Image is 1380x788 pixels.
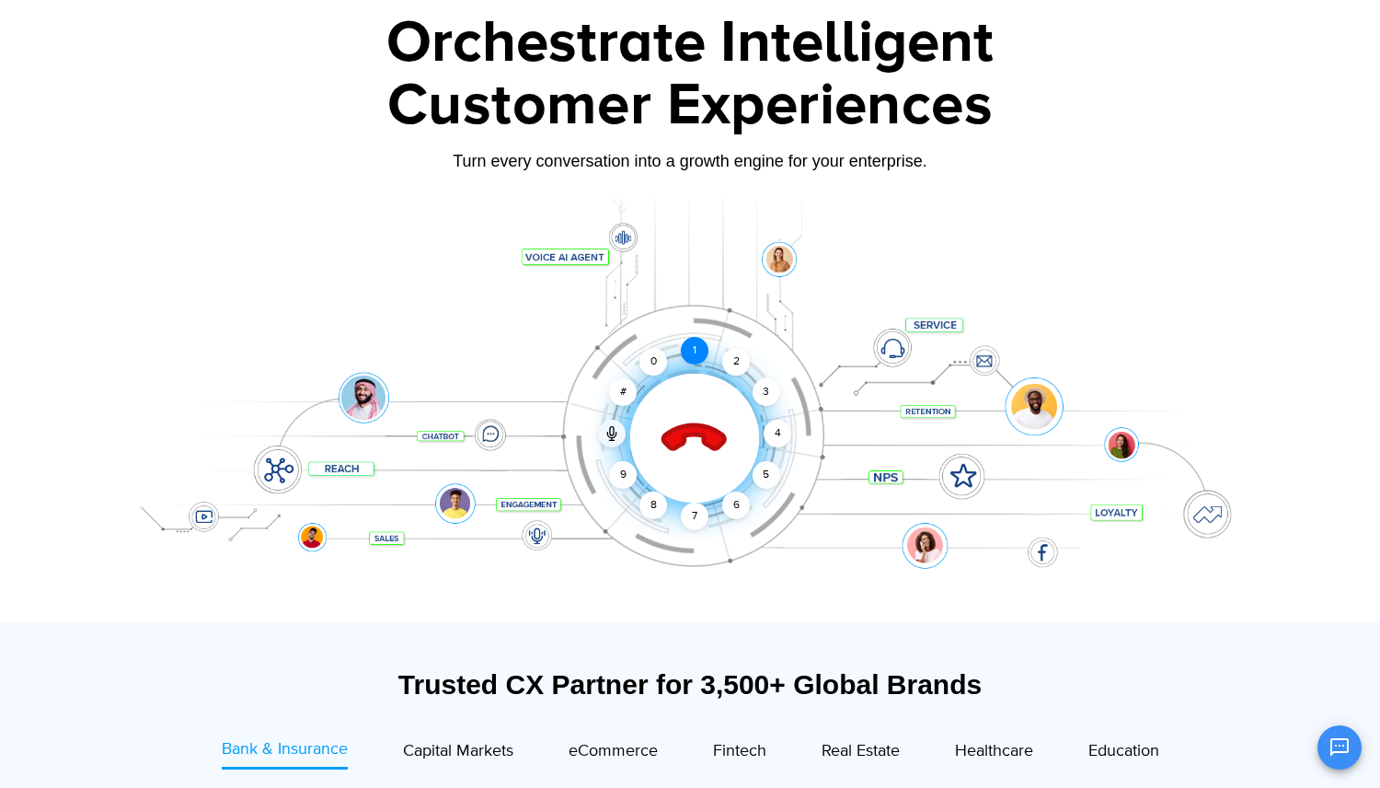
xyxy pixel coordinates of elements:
[403,741,513,761] span: Capital Markets
[639,492,667,519] div: 8
[681,503,708,530] div: 7
[115,151,1265,171] div: Turn every conversation into a growth engine for your enterprise.
[1317,725,1362,770] button: Open chat
[569,737,658,770] a: eCommerce
[822,741,900,761] span: Real Estate
[713,737,766,770] a: Fintech
[681,337,708,365] div: 1
[713,741,766,761] span: Fintech
[955,737,1033,770] a: Healthcare
[403,737,513,770] a: Capital Markets
[124,668,1256,701] div: Trusted CX Partner for 3,500+ Global Brands
[722,492,750,519] div: 6
[955,741,1033,761] span: Healthcare
[609,461,637,489] div: 9
[222,737,348,770] a: Bank & Insurance
[115,62,1265,150] div: Customer Experiences
[753,378,780,406] div: 3
[764,420,791,447] div: 4
[639,348,667,376] div: 0
[609,378,637,406] div: #
[722,348,750,376] div: 2
[569,741,658,761] span: eCommerce
[222,739,348,759] span: Bank & Insurance
[753,461,780,489] div: 5
[115,14,1265,73] div: Orchestrate Intelligent
[822,737,900,770] a: Real Estate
